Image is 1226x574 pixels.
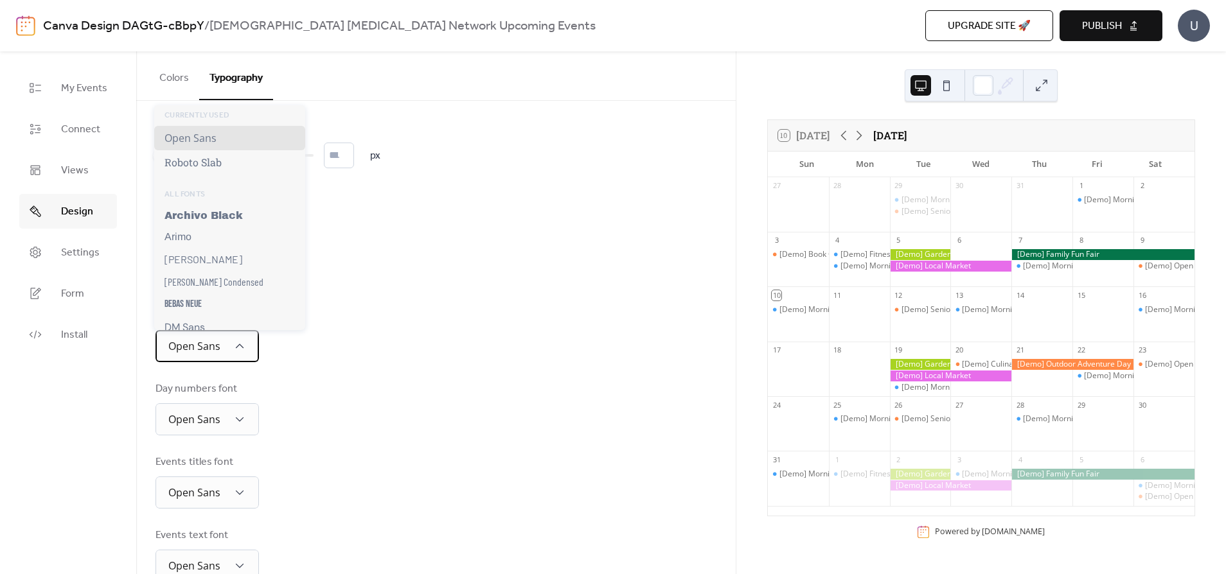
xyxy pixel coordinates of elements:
[890,370,1012,381] div: [Demo] Local Market
[778,152,836,177] div: Sun
[954,455,964,464] div: 3
[890,304,951,315] div: [Demo] Seniors' Social Tea
[168,412,220,426] span: Open Sans
[894,236,903,245] div: 5
[1082,19,1122,34] span: Publish
[950,304,1011,315] div: [Demo] Morning Yoga Bliss
[840,469,933,480] div: [Demo] Fitness Bootcamp
[948,19,1031,34] span: Upgrade site 🚀
[1178,10,1210,42] div: U
[779,469,877,480] div: [Demo] Morning Yoga Bliss
[1133,304,1195,315] div: [Demo] Morning Yoga Bliss
[768,304,829,315] div: [Demo] Morning Yoga Bliss
[950,469,1011,480] div: [Demo] Morning Yoga Bliss
[833,290,842,300] div: 11
[1084,195,1182,205] div: [Demo] Morning Yoga Bliss
[164,253,242,265] span: [PERSON_NAME]
[890,480,1012,491] div: [Demo] Local Market
[1010,152,1068,177] div: Thu
[894,345,903,355] div: 19
[155,455,256,470] div: Events titles font
[1023,261,1121,272] div: [Demo] Morning Yoga Bliss
[1133,480,1195,491] div: [Demo] Morning Yoga Bliss
[164,231,191,243] span: Arimo
[833,455,842,464] div: 1
[209,14,596,39] b: [DEMOGRAPHIC_DATA] [MEDICAL_DATA] Network Upcoming Events
[829,249,890,260] div: [Demo] Fitness Bootcamp
[1133,261,1195,272] div: [Demo] Open Mic Night
[890,469,951,480] div: [Demo] Gardening Workshop
[954,290,964,300] div: 13
[155,381,256,397] div: Day numbers font
[829,469,890,480] div: [Demo] Fitness Bootcamp
[1015,400,1025,410] div: 28
[962,359,1072,370] div: [Demo] Culinary Cooking Class
[164,155,222,169] span: Roboto Slab
[19,194,117,229] a: Design
[890,206,951,217] div: [Demo] Seniors' Social Tea
[1068,152,1126,177] div: Fri
[890,382,951,393] div: [Demo] Morning Yoga Bliss
[61,122,100,137] span: Connect
[962,304,1060,315] div: [Demo] Morning Yoga Bliss
[1076,455,1086,464] div: 5
[772,345,781,355] div: 17
[1015,236,1025,245] div: 7
[164,298,202,310] span: Bebas Neue
[19,153,117,187] a: Views
[1137,345,1147,355] div: 23
[1072,370,1133,381] div: [Demo] Morning Yoga Bliss
[894,400,903,410] div: 26
[829,413,890,424] div: [Demo] Morning Yoga Bliss
[779,249,882,260] div: [Demo] Book Club Gathering
[894,181,903,191] div: 29
[370,148,380,164] span: px
[772,181,781,191] div: 27
[1060,10,1162,41] button: Publish
[1015,181,1025,191] div: 31
[199,51,273,100] button: Typography
[833,400,842,410] div: 25
[1011,249,1195,260] div: [Demo] Family Fun Fair
[1137,455,1147,464] div: 6
[1076,400,1086,410] div: 29
[164,131,217,145] span: Open Sans
[833,181,842,191] div: 28
[1076,181,1086,191] div: 1
[1072,195,1133,205] div: [Demo] Morning Yoga Bliss
[840,261,938,272] div: [Demo] Morning Yoga Bliss
[962,469,1060,480] div: [Demo] Morning Yoga Bliss
[1011,261,1072,272] div: [Demo] Morning Yoga Bliss
[1076,236,1086,245] div: 8
[1015,455,1025,464] div: 4
[155,528,256,543] div: Events text font
[19,235,117,270] a: Settings
[61,286,84,302] span: Form
[1015,345,1025,355] div: 21
[890,261,1012,272] div: [Demo] Local Market
[168,559,220,573] span: Open Sans
[894,152,952,177] div: Tue
[950,359,1011,370] div: [Demo] Culinary Cooking Class
[772,400,781,410] div: 24
[1011,469,1195,480] div: [Demo] Family Fun Fair
[833,236,842,245] div: 4
[1137,400,1147,410] div: 30
[19,276,117,311] a: Form
[61,327,87,343] span: Install
[982,526,1045,537] a: [DOMAIN_NAME]
[894,290,903,300] div: 12
[772,290,781,300] div: 10
[1076,345,1086,355] div: 22
[954,345,964,355] div: 20
[1011,359,1133,370] div: [Demo] Outdoor Adventure Day
[779,304,877,315] div: [Demo] Morning Yoga Bliss
[833,345,842,355] div: 18
[890,249,951,260] div: [Demo] Gardening Workshop
[836,152,894,177] div: Mon
[1133,491,1195,502] div: [Demo] Open Mic Night
[902,304,998,315] div: [Demo] Seniors' Social Tea
[61,204,93,220] span: Design
[902,195,999,205] div: [Demo] Morning Yoga Bliss
[164,275,263,288] span: [PERSON_NAME] Condensed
